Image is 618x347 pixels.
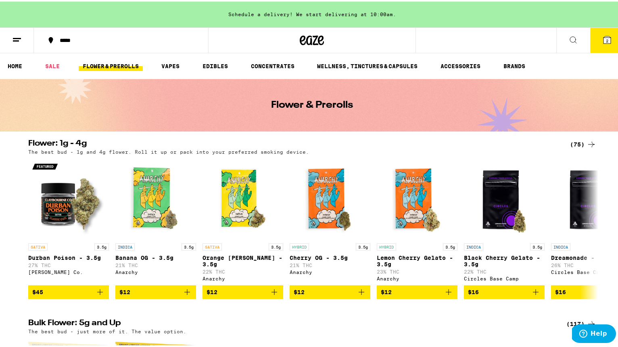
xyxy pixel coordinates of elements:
[269,242,283,249] p: 3.5g
[28,327,186,332] p: The best bud - just more of it. The value option.
[203,157,283,284] a: Open page for Orange Runtz - 3.5g from Anarchy
[294,287,305,294] span: $12
[572,323,616,343] iframe: Opens a widget where you can find more information
[28,157,109,238] img: Claybourne Co. - Durban Poison - 3.5g
[28,138,557,148] h2: Flower: 1g - 4g
[182,242,196,249] p: 3.5g
[28,148,309,153] p: The best bud - 1g and 4g flower. Roll it up or pack into your preferred smoking device.
[436,60,484,69] a: ACCESSORIES
[464,157,545,284] a: Open page for Black Cherry Gelato - 3.5g from Circles Base Camp
[555,287,566,294] span: $16
[115,261,196,266] p: 21% THC
[115,157,196,238] img: Anarchy - Banana OG - 3.5g
[570,138,596,148] a: (75)
[464,242,483,249] p: INDICA
[377,268,457,273] p: 23% THC
[28,268,109,273] div: [PERSON_NAME] Co.
[313,60,422,69] a: WELLNESS, TINCTURES & CAPSULES
[566,318,596,327] a: (117)
[464,268,545,273] p: 22% THC
[115,253,196,259] p: Banana OG - 3.5g
[499,60,529,69] button: BRANDS
[41,60,64,69] a: SALE
[32,287,43,294] span: $45
[203,242,222,249] p: SATIVA
[381,287,392,294] span: $12
[377,253,457,266] p: Lemon Cherry Gelato - 3.5g
[198,60,232,69] a: EDIBLES
[28,253,109,259] p: Durban Poison - 3.5g
[377,157,457,238] img: Anarchy - Lemon Cherry Gelato - 3.5g
[247,60,299,69] a: CONCENTRATES
[464,284,545,297] button: Add to bag
[290,268,370,273] div: Anarchy
[356,242,370,249] p: 3.5g
[115,268,196,273] div: Anarchy
[28,284,109,297] button: Add to bag
[290,261,370,266] p: 21% THC
[551,242,570,249] p: INDICA
[377,274,457,280] div: Anarchy
[530,242,545,249] p: 3.5g
[290,284,370,297] button: Add to bag
[606,37,608,42] span: 2
[290,157,370,284] a: Open page for Cherry OG - 3.5g from Anarchy
[207,287,217,294] span: $12
[203,157,283,238] img: Anarchy - Orange Runtz - 3.5g
[28,157,109,284] a: Open page for Durban Poison - 3.5g from Claybourne Co.
[468,287,479,294] span: $16
[94,242,109,249] p: 3.5g
[203,284,283,297] button: Add to bag
[290,157,370,238] img: Anarchy - Cherry OG - 3.5g
[377,157,457,284] a: Open page for Lemon Cherry Gelato - 3.5g from Anarchy
[290,253,370,259] p: Cherry OG - 3.5g
[290,242,309,249] p: HYBRID
[115,284,196,297] button: Add to bag
[203,274,283,280] div: Anarchy
[377,242,396,249] p: HYBRID
[377,284,457,297] button: Add to bag
[464,274,545,280] div: Circles Base Camp
[4,60,26,69] a: HOME
[115,157,196,284] a: Open page for Banana OG - 3.5g from Anarchy
[28,318,557,327] h2: Bulk Flower: 5g and Up
[115,242,135,249] p: INDICA
[28,261,109,266] p: 27% THC
[203,253,283,266] p: Orange [PERSON_NAME] - 3.5g
[464,253,545,266] p: Black Cherry Gelato - 3.5g
[157,60,184,69] a: VAPES
[203,268,283,273] p: 22% THC
[271,99,353,109] h1: Flower & Prerolls
[119,287,130,294] span: $12
[28,242,48,249] p: SATIVA
[443,242,457,249] p: 3.5g
[79,60,143,69] a: FLOWER & PREROLLS
[464,157,545,238] img: Circles Base Camp - Black Cherry Gelato - 3.5g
